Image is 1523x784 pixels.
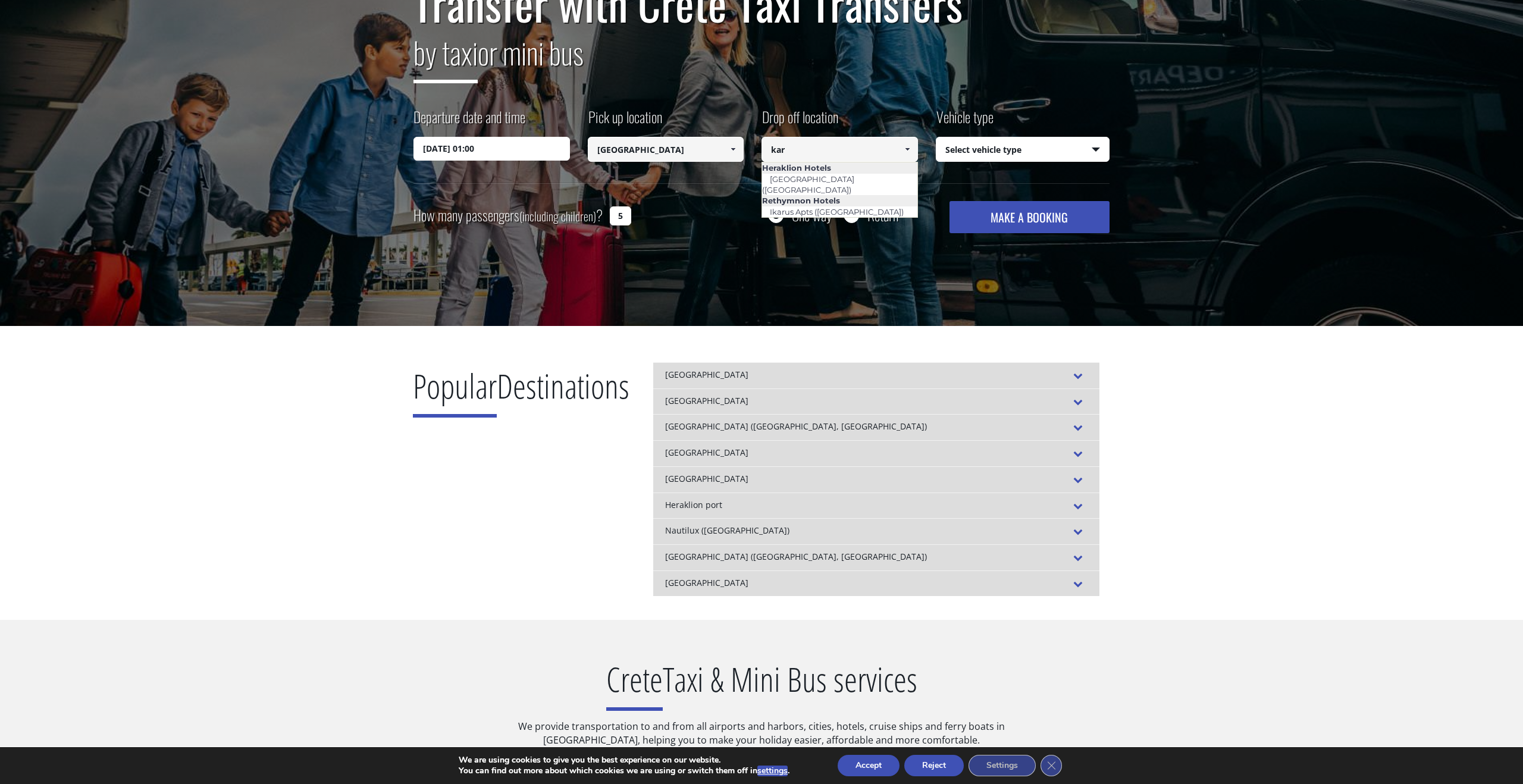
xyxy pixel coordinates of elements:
[413,363,497,418] span: Popular
[606,656,663,711] span: Crete
[867,208,898,222] label: Return
[494,720,1029,757] p: We provide transportation to and from all airports and harbors, cities, hotels, cruise ships and ...
[494,656,1029,720] h2: Taxi & Mini Bus services
[936,106,994,137] label: Vehicle type
[762,162,917,173] li: Heraklion Hotels
[653,362,1099,388] div: [GEOGRAPHIC_DATA]
[653,570,1099,597] div: [GEOGRAPHIC_DATA]
[757,766,788,776] button: settings
[519,207,596,225] small: (including children)
[761,137,918,162] input: Select drop-off location
[949,201,1110,233] button: MAKE A BOOKING
[588,137,744,162] input: Select pickup location
[653,440,1099,466] div: [GEOGRAPHIC_DATA]
[413,201,603,230] label: How many passengers ?
[459,766,789,776] p: You can find out more about which cookies we are using or switch them off in .
[762,195,917,206] li: Rethymnon Hotels
[723,137,743,162] a: Show All Items
[413,30,478,83] span: by taxi
[762,171,859,198] a: [GEOGRAPHIC_DATA] ([GEOGRAPHIC_DATA])
[653,493,1099,519] div: Heraklion port
[904,755,964,776] button: Reject
[413,28,1110,92] h2: or mini bus
[413,106,525,137] label: Departure date and time
[653,414,1099,440] div: [GEOGRAPHIC_DATA] ([GEOGRAPHIC_DATA], [GEOGRAPHIC_DATA])
[653,466,1099,493] div: [GEOGRAPHIC_DATA]
[653,518,1099,544] div: Nautilux ([GEOGRAPHIC_DATA])
[838,755,900,776] button: Accept
[936,137,1110,162] span: Select vehicle type
[653,388,1099,415] div: [GEOGRAPHIC_DATA]
[653,544,1099,570] div: [GEOGRAPHIC_DATA] ([GEOGRAPHIC_DATA], [GEOGRAPHIC_DATA])
[762,203,911,220] a: Ikarus Apts ([GEOGRAPHIC_DATA])
[1041,755,1062,776] button: Close GDPR Cookie Banner
[413,362,629,427] h2: Destinations
[969,755,1036,776] button: Settings
[459,755,789,766] p: We are using cookies to give you the best experience on our website.
[897,137,917,162] a: Show All Items
[588,106,662,137] label: Pick up location
[761,106,838,137] label: Drop off location
[792,208,832,222] label: One way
